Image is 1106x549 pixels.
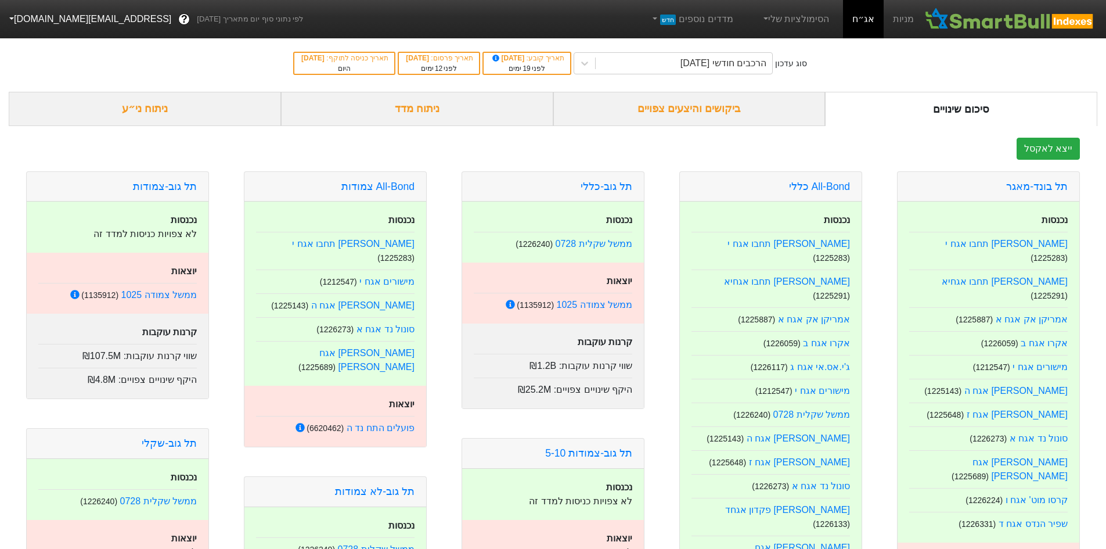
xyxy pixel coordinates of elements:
[1017,138,1080,160] button: ייצא לאקסל
[316,325,354,334] small: ( 1226273 )
[518,385,551,394] span: ₪25.2M
[281,92,553,126] div: ניתוח מדד
[733,410,770,419] small: ( 1226240 )
[738,315,775,324] small: ( 1225887 )
[813,291,850,300] small: ( 1225291 )
[359,277,415,286] a: מישורים אגח י
[347,423,415,433] a: פועלים התח נד ה
[606,215,632,225] strong: נכנסות
[335,486,415,497] a: תל גוב-לא צמודות
[388,521,415,530] strong: נכנסות
[181,12,188,27] span: ?
[790,362,850,372] a: ג'י.אס.אי אגח ג
[133,181,197,192] a: תל גוב-צמודות
[756,8,834,31] a: הסימולציות שלי
[171,533,197,543] strong: יוצאות
[952,472,989,481] small: ( 1225689 )
[923,8,1097,31] img: SmartBull
[709,458,746,467] small: ( 1225648 )
[1006,495,1068,505] a: קרסו מוט' אגח ו
[529,361,556,371] span: ₪1.2B
[727,239,850,249] a: [PERSON_NAME] תחבו אגח י
[474,378,632,397] div: היקף שינויים צפויים :
[389,399,415,409] strong: יוצאות
[964,386,1068,396] a: [PERSON_NAME] אגח ה
[171,266,197,276] strong: יוצאות
[680,56,766,70] div: הרכבים חודשי [DATE]
[775,58,807,70] div: סוג עדכון
[38,227,197,241] p: לא צפויות כניסות למדד זה
[747,433,851,443] a: [PERSON_NAME] אגח ה
[724,277,851,286] a: [PERSON_NAME] תחבו אגחיא
[970,434,1007,443] small: ( 1226273 )
[311,300,415,310] a: [PERSON_NAME] אגח ה
[996,314,1068,324] a: אמריקן אק אגח א
[356,324,415,334] a: סונול נד אגח א
[803,338,850,348] a: אקרו אגח ב
[377,253,415,263] small: ( 1225283 )
[121,290,197,300] a: ממשל צמודה 1025
[773,410,850,419] a: ממשל שקלית 0728
[924,386,961,396] small: ( 1225143 )
[945,239,1068,249] a: [PERSON_NAME] תחבו אגח י
[927,410,964,419] small: ( 1225648 )
[319,348,415,372] a: [PERSON_NAME] אגח [PERSON_NAME]
[301,54,326,62] span: [DATE]
[959,519,996,529] small: ( 1226331 )
[755,386,792,396] small: ( 1212547 )
[752,482,789,491] small: ( 1226273 )
[489,53,564,63] div: תאריך קובע :
[824,215,850,225] strong: נכנסות
[38,344,197,363] div: שווי קרנות עוקבות :
[320,277,357,286] small: ( 1212547 )
[474,354,632,373] div: שווי קרנות עוקבות :
[523,64,530,73] span: 19
[825,92,1097,126] div: סיכום שינויים
[607,533,632,543] strong: יוצאות
[725,505,851,515] a: [PERSON_NAME] פקדון אגחד
[9,92,281,126] div: ניתוח ני״ע
[795,386,850,396] a: מישורים אגח י
[1031,291,1068,300] small: ( 1225291 )
[338,64,351,73] span: היום
[1031,253,1068,263] small: ( 1225283 )
[660,15,676,25] span: חדש
[557,300,632,310] a: ממשל צמודה 1025
[491,54,527,62] span: [DATE]
[516,239,553,249] small: ( 1226240 )
[81,290,118,300] small: ( 1135912 )
[38,368,197,387] div: היקף שינויים צפויים :
[646,8,738,31] a: מדדים נוספיםחדש
[82,351,121,361] span: ₪107.5M
[341,181,415,192] a: All-Bond צמודות
[751,363,788,372] small: ( 1226117 )
[942,277,1068,286] a: [PERSON_NAME] תחבו אגחיא
[88,375,116,385] span: ₪4.8M
[1010,433,1068,443] a: סונול נד אגח א
[973,363,1010,372] small: ( 1212547 )
[1042,215,1068,225] strong: נכנסות
[406,54,431,62] span: [DATE]
[966,496,1003,505] small: ( 1226224 )
[120,496,197,506] a: ממשל שקלית 0728
[298,363,336,372] small: ( 1225689 )
[474,494,632,508] p: לא צפויות כניסות למדד זה
[581,181,632,192] a: תל גוב-כללי
[556,239,632,249] a: ממשל שקלית 0728
[607,276,632,286] strong: יוצאות
[578,337,632,347] strong: קרנות עוקבות
[292,239,415,249] a: [PERSON_NAME] תחבו אגח י
[813,519,850,529] small: ( 1226133 )
[405,63,473,74] div: לפני ימים
[171,472,197,482] strong: נכנסות
[972,457,1068,481] a: [PERSON_NAME] אגח [PERSON_NAME]
[142,437,197,449] a: תל גוב-שקלי
[606,482,632,492] strong: נכנסות
[763,339,801,348] small: ( 1226059 )
[981,339,1018,348] small: ( 1226059 )
[792,481,850,491] a: סונול נד אגח א
[1013,362,1068,372] a: מישורים אגח י
[1006,181,1068,192] a: תל בונד-מאגר
[749,457,851,467] a: [PERSON_NAME] אגח ז
[1021,338,1068,348] a: אקרו אגח ב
